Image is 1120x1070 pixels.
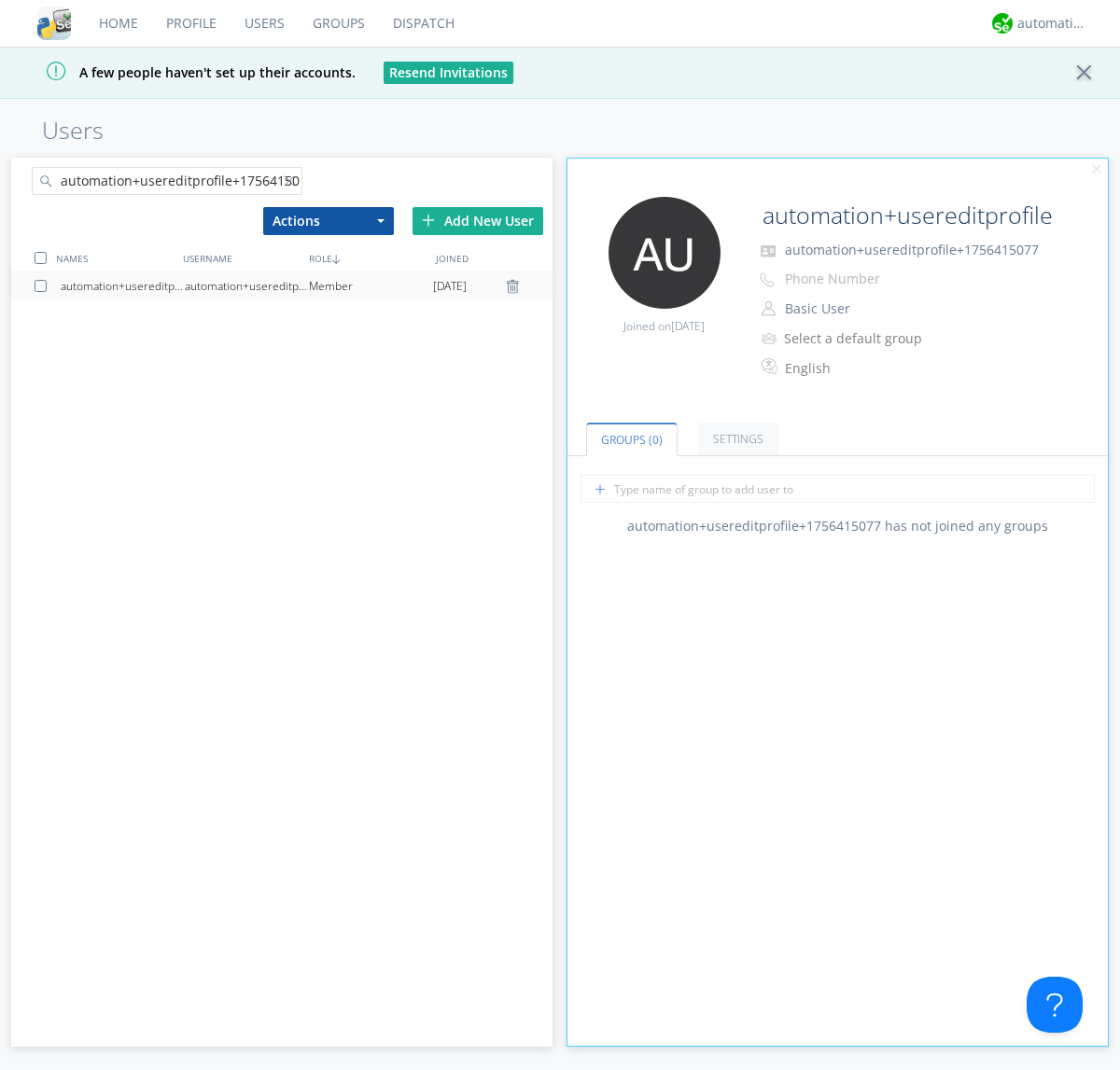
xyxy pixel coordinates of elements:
[32,167,302,195] input: Search users
[586,423,678,456] a: Groups (0)
[422,214,435,227] img: plus.svg
[762,355,780,378] img: In groups with Translation enabled, this user's messages will be automatically translated to and ...
[755,197,1057,234] input: Name
[1027,977,1083,1033] iframe: Toggle Customer Support
[263,207,394,235] button: Actions
[992,13,1013,34] img: d2d01cd9b4174d08988066c6d424eccd
[623,318,705,334] span: Joined on
[785,359,941,378] div: English
[185,272,309,300] div: automation+usereditprofile+1756415077
[762,301,776,316] img: person-outline.svg
[671,318,705,334] span: [DATE]
[178,244,304,271] div: USERNAME
[11,272,553,300] a: automation+usereditprofile+1756415077automation+usereditprofile+1756415077Member[DATE]
[1090,163,1103,176] img: cancel.svg
[309,272,433,300] div: Member
[567,517,1109,535] div: automation+usereditprofile+1756415077 has not joined any groups
[762,326,779,351] img: icon-alert-users-thin-outline.svg
[785,241,1039,258] span: automation+usereditprofile+1756415077
[581,475,1095,503] input: Type name of group to add user to
[14,63,356,81] span: A few people haven't set up their accounts.
[51,244,177,271] div: NAMES
[433,272,467,300] span: [DATE]
[431,244,557,271] div: JOINED
[61,272,185,300] div: automation+usereditprofile+1756415077
[609,197,721,309] img: 373638.png
[1017,14,1087,33] div: automation+atlas
[778,296,965,322] button: Basic User
[304,244,430,271] div: ROLE
[384,62,513,84] button: Resend Invitations
[37,7,71,40] img: cddb5a64eb264b2086981ab96f4c1ba7
[784,329,940,348] div: Select a default group
[760,272,775,287] img: phone-outline.svg
[698,423,778,455] a: Settings
[413,207,543,235] div: Add New User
